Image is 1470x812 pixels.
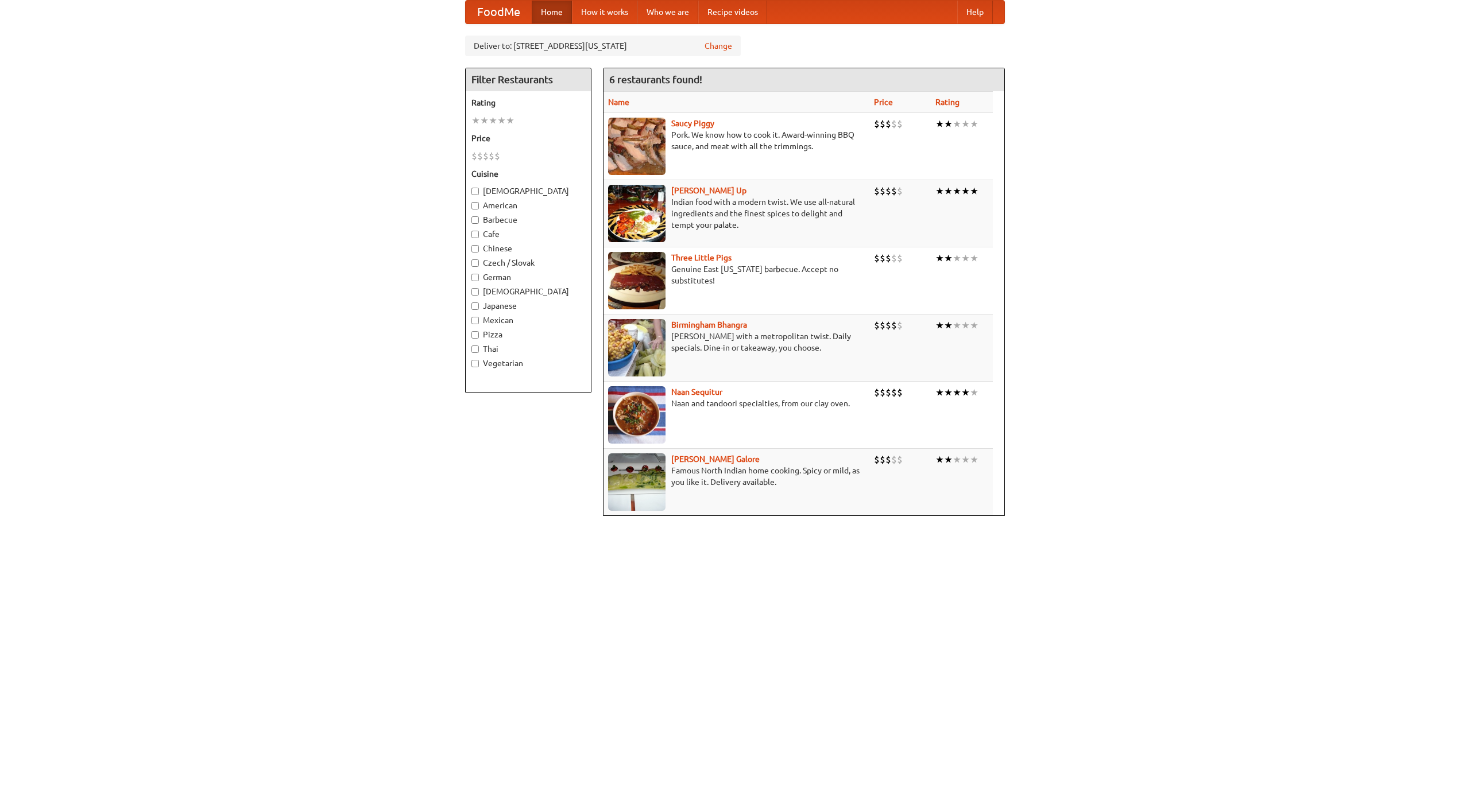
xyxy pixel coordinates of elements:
[885,386,891,399] li: $
[671,320,747,329] a: Birmingham Bhangra
[874,185,880,197] li: $
[471,329,585,340] label: Pizza
[471,300,585,312] label: Japanese
[471,257,585,269] label: Czech / Slovak
[970,319,978,332] li: ★
[471,302,479,310] input: Japanese
[957,1,993,24] a: Help
[608,98,629,107] a: Name
[880,453,885,466] li: $
[608,398,865,409] p: Naan and tandoori specialties, from our clay oven.
[471,358,585,369] label: Vegetarian
[970,386,978,399] li: ★
[891,319,897,332] li: $
[480,114,489,127] li: ★
[471,133,585,144] h5: Price
[935,319,944,332] li: ★
[671,119,714,128] a: Saucy Piggy
[970,185,978,197] li: ★
[471,288,479,296] input: [DEMOGRAPHIC_DATA]
[471,259,479,267] input: Czech / Slovak
[471,202,479,209] input: American
[970,118,978,130] li: ★
[961,319,970,332] li: ★
[471,214,585,226] label: Barbecue
[944,252,953,265] li: ★
[466,68,591,91] h4: Filter Restaurants
[608,331,865,353] p: [PERSON_NAME] with a metropolitan twist. Daily specials. Dine-in or takeaway, you choose.
[961,453,970,466] li: ★
[471,168,585,180] h5: Cuisine
[944,386,953,399] li: ★
[891,453,897,466] li: $
[944,453,953,466] li: ★
[880,319,885,332] li: $
[608,252,666,309] img: littlepigs.jpg
[698,1,767,24] a: Recipe videos
[897,319,903,332] li: $
[961,252,970,265] li: ★
[489,114,497,127] li: ★
[483,150,489,162] li: $
[891,185,897,197] li: $
[944,118,953,130] li: ★
[885,118,891,130] li: $
[471,188,479,195] input: [DEMOGRAPHIC_DATA]
[471,200,585,211] label: American
[608,129,865,152] p: Pork. We know how to cook it. Award-winning BBQ sauce, and meat with all the trimmings.
[465,36,741,56] div: Deliver to: [STREET_ADDRESS][US_STATE]
[961,118,970,130] li: ★
[935,98,960,107] a: Rating
[891,386,897,399] li: $
[935,453,944,466] li: ★
[471,343,585,355] label: Thai
[608,263,865,286] p: Genuine East [US_STATE] barbecue. Accept no substitutes!
[874,98,893,107] a: Price
[885,319,891,332] li: $
[471,286,585,297] label: [DEMOGRAPHIC_DATA]
[705,40,732,52] a: Change
[953,386,961,399] li: ★
[953,185,961,197] li: ★
[471,274,479,281] input: German
[671,253,732,262] a: Three Little Pigs
[637,1,698,24] a: Who we are
[953,319,961,332] li: ★
[608,185,666,242] img: curryup.jpg
[874,252,880,265] li: $
[944,319,953,332] li: ★
[880,185,885,197] li: $
[891,252,897,265] li: $
[944,185,953,197] li: ★
[897,252,903,265] li: $
[874,386,880,399] li: $
[471,331,479,339] input: Pizza
[970,252,978,265] li: ★
[608,465,865,488] p: Famous North Indian home cooking. Spicy or mild, as you like it. Delivery available.
[671,186,746,195] a: [PERSON_NAME] Up
[897,386,903,399] li: $
[489,150,494,162] li: $
[471,97,585,108] h5: Rating
[471,231,479,238] input: Cafe
[608,386,666,444] img: naansequitur.jpg
[471,360,479,367] input: Vegetarian
[874,453,880,466] li: $
[671,454,760,464] b: [PERSON_NAME] Galore
[471,317,479,324] input: Mexican
[471,185,585,197] label: [DEMOGRAPHIC_DATA]
[885,453,891,466] li: $
[874,319,880,332] li: $
[935,185,944,197] li: ★
[897,453,903,466] li: $
[471,150,477,162] li: $
[608,118,666,175] img: saucy.jpg
[897,118,903,130] li: $
[471,228,585,240] label: Cafe
[671,387,722,397] a: Naan Sequitur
